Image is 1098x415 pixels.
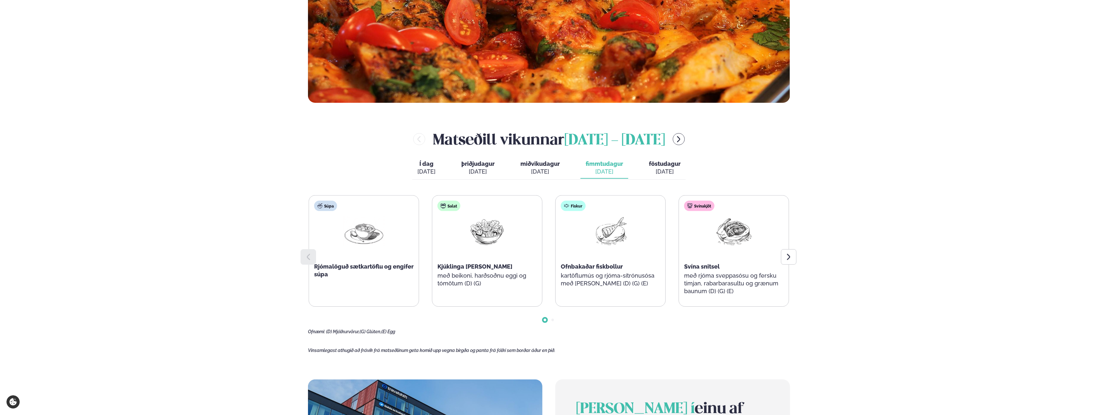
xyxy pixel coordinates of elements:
span: Go to slide 1 [544,319,546,321]
span: (E) Egg [381,329,395,334]
img: Fish.png [590,216,631,246]
p: með beikoni, harðsoðnu eggi og tómötum (D) (G) [437,272,537,287]
img: salad.svg [441,203,446,208]
img: soup.svg [317,203,323,208]
div: [DATE] [417,168,436,176]
span: þriðjudagur [461,160,495,167]
a: Cookie settings [6,395,20,409]
div: Salat [437,201,460,211]
div: [DATE] [461,168,495,176]
div: Súpa [314,201,337,211]
span: Í dag [417,160,436,168]
span: Vinsamlegast athugið að frávik frá matseðlinum geta komið upp vegna birgða og panta frá fólki sem... [308,348,555,353]
div: [DATE] [520,168,560,176]
span: Rjómalöguð sætkartöflu og engifer súpa [314,263,414,278]
img: Salad.png [467,216,508,246]
img: Soup.png [343,216,385,246]
button: miðvikudagur [DATE] [515,157,565,179]
span: (D) Mjólkurvörur, [326,329,360,334]
button: þriðjudagur [DATE] [456,157,500,179]
span: Kjúklinga [PERSON_NAME] [437,263,512,270]
span: Ofnbakaðar fiskbollur [561,263,623,270]
button: fimmtudagur [DATE] [580,157,628,179]
span: Svína snitsel [684,263,720,270]
span: [DATE] - [DATE] [564,133,665,148]
div: Fiskur [561,201,586,211]
img: Pork-Meat.png [713,216,754,246]
p: kartöflumús og rjóma-sítrónusósa með [PERSON_NAME] (D) (G) (E) [561,272,660,287]
span: (G) Glúten, [360,329,381,334]
h2: Matseðill vikunnar [433,129,665,150]
button: föstudagur [DATE] [644,157,686,179]
button: menu-btn-right [673,133,685,145]
p: með rjóma sveppasósu og fersku timjan, rabarbarasultu og grænum baunum (D) (G) (E) [684,272,784,295]
div: [DATE] [649,168,681,176]
span: fimmtudagur [586,160,623,167]
span: föstudagur [649,160,681,167]
button: Í dag [DATE] [412,157,441,179]
div: [DATE] [586,168,623,176]
button: menu-btn-left [413,133,425,145]
img: fish.svg [564,203,569,208]
span: Go to slide 2 [551,319,554,321]
span: Ofnæmi: [308,329,325,334]
span: miðvikudagur [520,160,560,167]
img: pork.svg [687,203,693,208]
div: Svínakjöt [684,201,714,211]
